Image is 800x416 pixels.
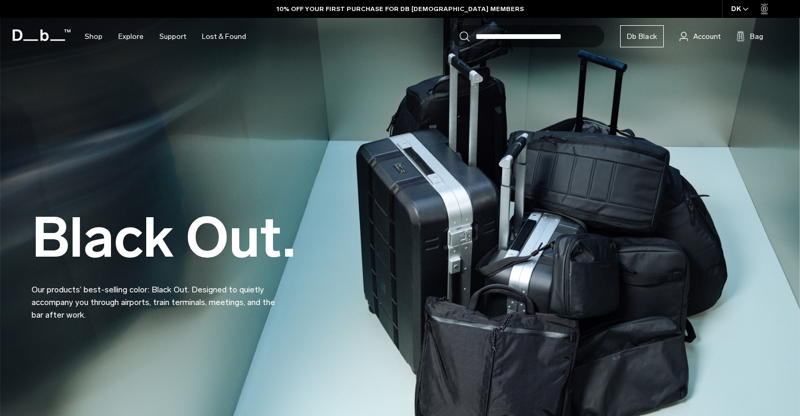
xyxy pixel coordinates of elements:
[277,4,524,14] a: 10% OFF YOUR FIRST PURCHASE FOR DB [DEMOGRAPHIC_DATA] MEMBERS
[736,30,763,43] button: Bag
[680,30,721,43] a: Account
[32,210,296,266] h2: Black Out.
[202,18,246,55] a: Lost & Found
[85,18,103,55] a: Shop
[750,31,763,42] span: Bag
[159,18,186,55] a: Support
[32,271,284,321] p: Our products’ best-selling color: Black Out. Designed to quietly accompany you through airports, ...
[118,18,144,55] a: Explore
[620,25,664,47] a: Db Black
[77,18,254,55] nav: Main Navigation
[693,31,721,42] span: Account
